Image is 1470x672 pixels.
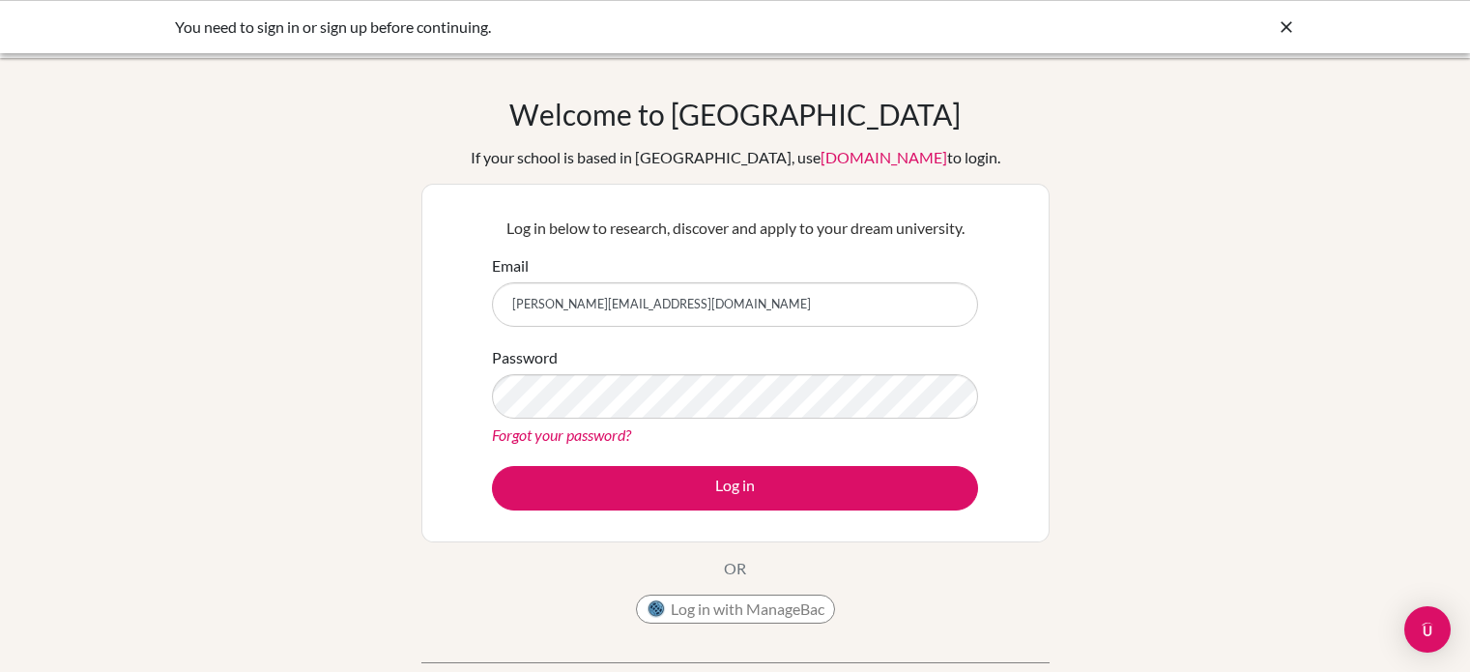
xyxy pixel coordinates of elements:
[724,557,746,580] p: OR
[492,217,978,240] p: Log in below to research, discover and apply to your dream university.
[1404,606,1451,653] div: Open Intercom Messenger
[509,97,961,131] h1: Welcome to [GEOGRAPHIC_DATA]
[175,15,1006,39] div: You need to sign in or sign up before continuing.
[471,146,1000,169] div: If your school is based in [GEOGRAPHIC_DATA], use to login.
[821,148,947,166] a: [DOMAIN_NAME]
[492,466,978,511] button: Log in
[636,595,835,624] button: Log in with ManageBac
[492,346,558,369] label: Password
[492,254,529,278] label: Email
[492,425,631,444] a: Forgot your password?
